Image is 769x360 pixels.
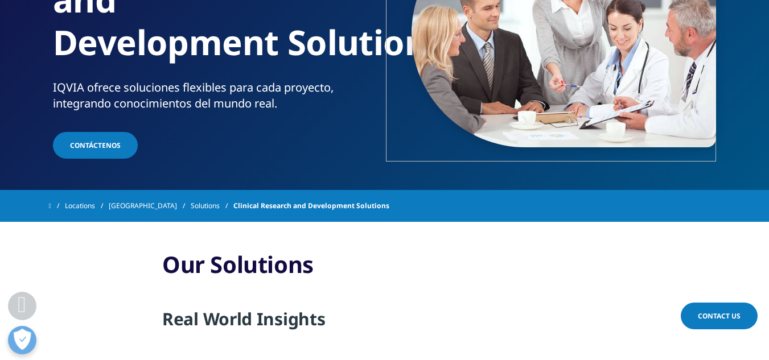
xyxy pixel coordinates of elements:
h4: Real World Insights [162,308,607,339]
a: Contact Us [681,303,758,329]
span: Clinical Research and Development Solutions [233,196,389,216]
a: [GEOGRAPHIC_DATA] [109,196,191,216]
span: Contáctenos [70,140,121,150]
button: Abrir preferencias [8,326,36,354]
a: Solutions [191,196,233,216]
span: Contact Us [698,311,741,321]
div: IQVIA ofrece soluciones flexibles para cada proyecto, integrando conocimientos del mundo real. [53,80,380,111]
a: Locations [65,196,109,216]
a: Contáctenos [53,132,138,159]
h3: Our Solutions [162,250,607,287]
